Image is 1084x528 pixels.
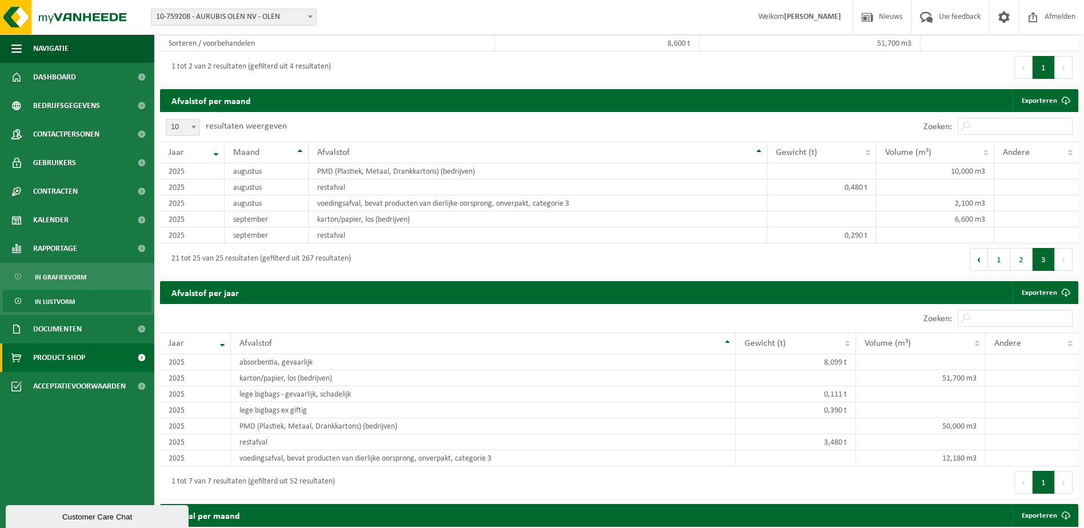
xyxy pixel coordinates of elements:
button: Next [1055,56,1073,79]
a: Exporteren [1013,89,1077,112]
td: 2025 [160,195,225,211]
span: In grafiekvorm [35,266,86,288]
td: voedingsafval, bevat producten van dierlijke oorsprong, onverpakt, categorie 3 [231,450,736,466]
span: In lijstvorm [35,291,75,313]
td: karton/papier, los (bedrijven) [231,370,736,386]
label: Zoeken: [923,314,952,323]
td: PMD (Plastiek, Metaal, Drankkartons) (bedrijven) [309,163,767,179]
td: karton/papier, los (bedrijven) [309,211,767,227]
span: Afvalstof [239,339,272,348]
button: Previous [1014,471,1033,494]
span: Andere [994,339,1021,348]
h2: Afvalstof per jaar [160,281,250,303]
button: Previous [1014,56,1033,79]
button: 3 [1033,248,1055,271]
td: PMD (Plastiek, Metaal, Drankkartons) (bedrijven) [231,418,736,434]
td: september [225,227,308,243]
button: 1 [988,248,1010,271]
td: restafval [309,179,767,195]
td: augustus [225,163,308,179]
span: Product Shop [33,343,85,372]
div: 1 tot 2 van 2 resultaten (gefilterd uit 4 resultaten) [166,57,331,78]
span: Contactpersonen [33,120,99,149]
td: 2,100 m3 [877,195,994,211]
td: 2025 [160,402,231,418]
h2: Afvalstof per maand [160,89,262,111]
span: 10-759208 - AURUBIS OLEN NV - OLEN [151,9,316,25]
td: 0,290 t [767,227,877,243]
strong: [PERSON_NAME] [784,13,841,21]
span: Rapportage [33,234,77,263]
span: Jaar [169,148,184,157]
td: voedingsafval, bevat producten van dierlijke oorsprong, onverpakt, categorie 3 [309,195,767,211]
span: Documenten [33,315,82,343]
td: augustus [225,179,308,195]
td: 2025 [160,386,231,402]
span: Kalender [33,206,69,234]
span: 10-759208 - AURUBIS OLEN NV - OLEN [151,9,317,26]
button: 2 [1010,248,1033,271]
td: 2025 [160,450,231,466]
span: Contracten [33,177,78,206]
td: 0,480 t [767,179,877,195]
span: Maand [233,148,259,157]
span: 10 [166,119,199,135]
td: 6,600 m3 [877,211,994,227]
span: Gewicht (t) [776,148,817,157]
td: 51,700 m3 [699,35,920,51]
td: lege bigbags ex giftig [231,402,736,418]
td: 2025 [160,418,231,434]
button: Next [1055,471,1073,494]
span: Dashboard [33,63,76,91]
a: Exporteren [1013,504,1077,527]
span: Volume (m³) [885,148,931,157]
a: In grafiekvorm [3,266,151,287]
div: 21 tot 25 van 25 resultaten (gefilterd uit 267 resultaten) [166,249,351,270]
button: Next [1055,248,1073,271]
td: 51,700 m3 [856,370,986,386]
button: 1 [1033,56,1055,79]
span: Afvalstof [317,148,350,157]
td: 3,480 t [736,434,856,450]
div: 1 tot 7 van 7 resultaten (gefilterd uit 52 resultaten) [166,472,335,493]
td: 2025 [160,211,225,227]
span: 10 [166,119,200,136]
span: Andere [1003,148,1030,157]
span: Jaar [169,339,184,348]
td: 0,390 t [736,402,856,418]
td: 2025 [160,354,231,370]
td: restafval [309,227,767,243]
td: 50,000 m3 [856,418,986,434]
span: Volume (m³) [865,339,911,348]
td: 2025 [160,434,231,450]
td: 12,180 m3 [856,450,986,466]
span: Bedrijfsgegevens [33,91,100,120]
td: restafval [231,434,736,450]
td: augustus [225,195,308,211]
td: 10,000 m3 [877,163,994,179]
td: 2025 [160,227,225,243]
button: 1 [1033,471,1055,494]
td: 2025 [160,370,231,386]
td: 8,099 t [736,354,856,370]
a: Exporteren [1013,281,1077,304]
span: Navigatie [33,34,69,63]
iframe: chat widget [6,503,191,528]
td: 2025 [160,179,225,195]
td: Sorteren / voorbehandelen [160,35,495,51]
label: resultaten weergeven [206,122,287,131]
td: 2025 [160,163,225,179]
h2: Totaal per maand [160,504,251,526]
span: Gewicht (t) [745,339,786,348]
td: september [225,211,308,227]
a: In lijstvorm [3,290,151,312]
span: Acceptatievoorwaarden [33,372,126,401]
td: lege bigbags - gevaarlijk, schadelijk [231,386,736,402]
td: 8,600 t [495,35,699,51]
span: Gebruikers [33,149,76,177]
label: Zoeken: [923,122,952,131]
button: Previous [970,248,988,271]
td: 0,111 t [736,386,856,402]
td: absorbentia, gevaarlijk [231,354,736,370]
